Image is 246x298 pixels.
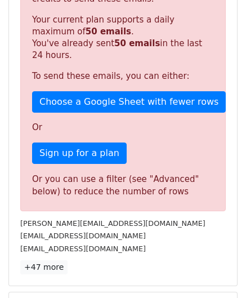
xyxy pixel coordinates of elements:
iframe: Chat Widget [190,244,246,298]
strong: 50 emails [114,38,160,48]
p: To send these emails, you can either: [32,70,214,82]
p: Your current plan supports a daily maximum of . You've already sent in the last 24 hours. [32,14,214,61]
strong: 50 emails [86,26,131,37]
small: [EMAIL_ADDRESS][DOMAIN_NAME] [20,244,146,253]
a: Choose a Google Sheet with fewer rows [32,91,226,113]
a: Sign up for a plan [32,143,127,164]
a: +47 more [20,260,68,274]
p: Or [32,122,214,134]
small: [PERSON_NAME][EMAIL_ADDRESS][DOMAIN_NAME] [20,219,205,228]
small: [EMAIL_ADDRESS][DOMAIN_NAME] [20,232,146,240]
div: Or you can use a filter (see "Advanced" below) to reduce the number of rows [32,173,214,198]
